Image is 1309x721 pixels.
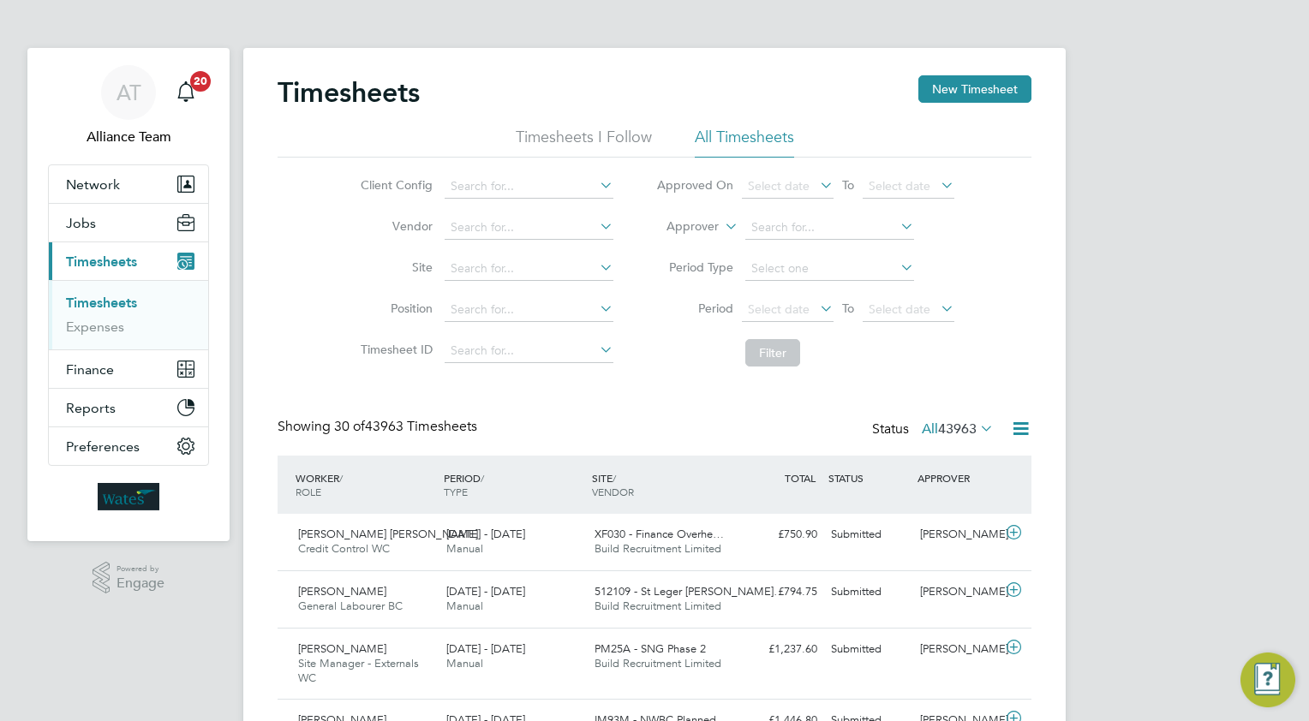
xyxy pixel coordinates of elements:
span: Reports [66,400,116,416]
span: Powered by [117,562,164,576]
span: AT [117,81,141,104]
span: TYPE [444,485,468,498]
a: Powered byEngage [93,562,165,594]
div: APPROVER [913,462,1002,493]
span: Network [66,176,120,193]
span: [DATE] - [DATE] [446,527,525,541]
span: ROLE [296,485,321,498]
span: VENDOR [592,485,634,498]
div: Submitted [824,521,913,549]
span: [DATE] - [DATE] [446,584,525,599]
button: Preferences [49,427,208,465]
span: Build Recruitment Limited [595,656,721,670]
span: 30 of [334,418,365,435]
div: Status [872,418,997,442]
div: £750.90 [735,521,824,549]
a: Go to home page [48,483,209,510]
input: Search for... [445,175,613,199]
label: Vendor [356,218,433,234]
nav: Main navigation [27,48,230,541]
label: Approver [642,218,719,235]
div: WORKER [291,462,439,507]
span: Manual [446,541,483,556]
input: Search for... [445,339,613,363]
a: ATAlliance Team [48,65,209,147]
span: Timesheets [66,253,137,270]
input: Search for... [445,298,613,322]
label: Period Type [656,259,733,275]
span: 43963 Timesheets [334,418,477,435]
span: [DATE] - [DATE] [446,641,525,656]
span: [PERSON_NAME] [298,584,386,599]
span: Build Recruitment Limited [595,541,721,556]
span: To [837,174,859,196]
h2: Timesheets [278,75,420,110]
span: Select date [869,301,930,317]
button: Network [49,165,208,203]
label: Approved On [656,177,733,193]
span: To [837,297,859,319]
span: 20 [190,71,211,92]
div: STATUS [824,462,913,493]
span: Alliance Team [48,127,209,147]
span: Site Manager - Externals WC [298,656,419,685]
span: Select date [869,178,930,194]
div: £1,237.60 [735,635,824,664]
div: Submitted [824,635,913,664]
div: SITE [588,462,736,507]
span: Jobs [66,215,96,231]
label: All [922,420,994,438]
span: [PERSON_NAME] [298,641,386,656]
li: All Timesheets [695,127,794,158]
div: £794.75 [735,578,824,606]
span: Preferences [66,438,140,455]
div: [PERSON_NAME] [913,635,1002,664]
input: Select one [745,257,914,281]
a: Expenses [66,319,124,335]
div: Submitted [824,578,913,606]
label: Period [656,301,733,316]
span: / [481,471,484,485]
span: 512109 - St Leger [PERSON_NAME]… [595,584,785,599]
div: PERIOD [439,462,588,507]
span: PM25A - SNG Phase 2 [595,641,706,656]
span: Credit Control WC [298,541,390,556]
span: Engage [117,576,164,591]
span: 43963 [938,420,977,438]
span: TOTAL [785,471,816,485]
span: Manual [446,599,483,613]
button: Jobs [49,204,208,241]
span: Select date [748,178,810,194]
label: Timesheet ID [356,342,433,357]
span: Manual [446,656,483,670]
div: [PERSON_NAME] [913,521,1002,549]
span: Finance [66,361,114,378]
span: Select date [748,301,810,317]
input: Search for... [445,257,613,281]
input: Search for... [745,216,914,240]
label: Client Config [356,177,433,193]
button: Finance [49,350,208,388]
span: XF030 - Finance Overhe… [595,527,724,541]
label: Site [356,259,433,275]
input: Search for... [445,216,613,240]
button: New Timesheet [918,75,1031,103]
li: Timesheets I Follow [516,127,652,158]
button: Reports [49,389,208,426]
label: Position [356,301,433,316]
a: 20 [169,65,203,120]
button: Filter [745,339,800,366]
div: [PERSON_NAME] [913,578,1002,606]
span: Build Recruitment Limited [595,599,721,613]
div: Timesheets [49,280,208,349]
span: / [339,471,343,485]
button: Engage Resource Center [1240,652,1295,707]
div: Showing [278,418,481,436]
img: wates-logo-retina.png [98,483,159,510]
span: / [613,471,616,485]
span: [PERSON_NAME] [PERSON_NAME] [298,527,478,541]
button: Timesheets [49,242,208,280]
a: Timesheets [66,295,137,311]
span: General Labourer BC [298,599,403,613]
